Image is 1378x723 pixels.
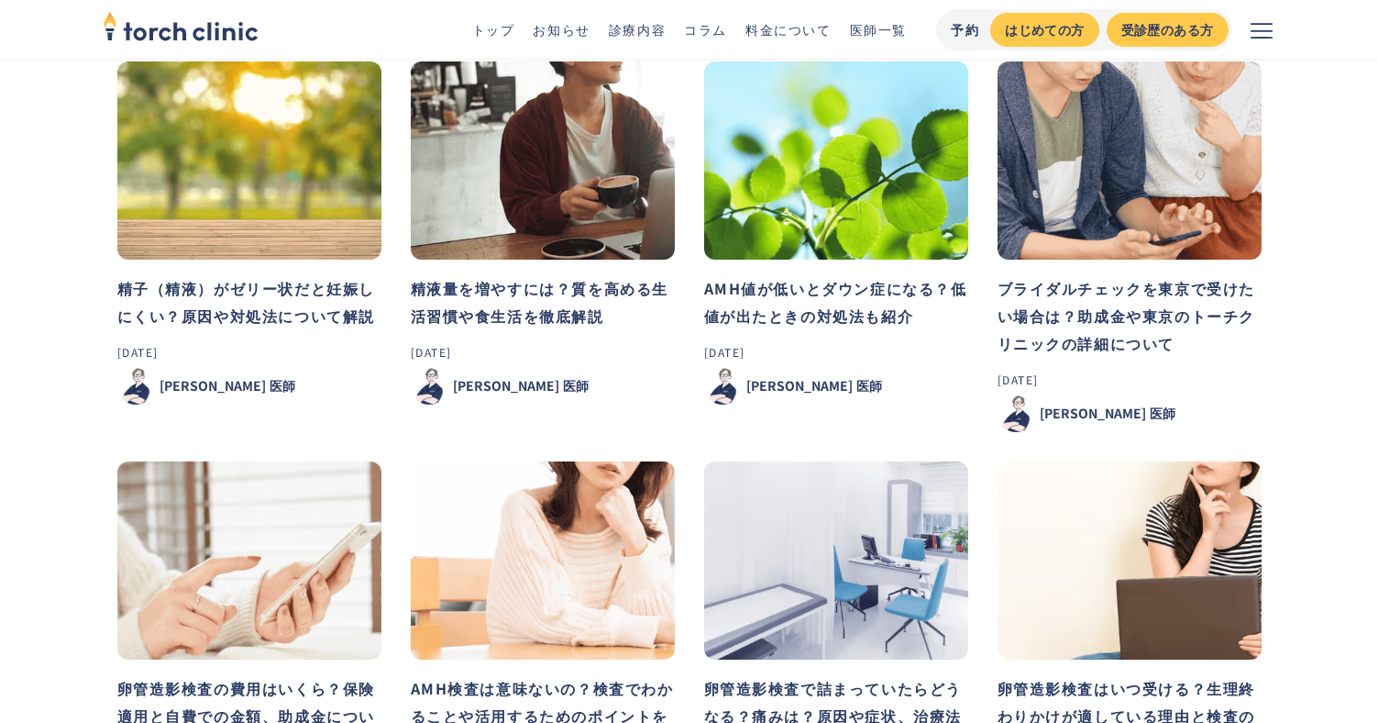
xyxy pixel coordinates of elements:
[1107,13,1229,47] a: 受診歴のある方
[990,13,1098,47] a: はじめての方
[411,344,675,361] div: [DATE]
[563,376,589,395] div: 医師
[103,6,259,46] img: torch clinic
[704,274,968,329] h3: AMH値が低いとダウン症になる？低値が出たときの対処法も紹介
[117,274,381,329] h3: 精子（精液）がゼリー状だと妊娠しにくい？原因や対処法について解説
[856,376,882,395] div: 医師
[1005,20,1084,39] div: はじめての方
[411,61,675,405] a: 精液量を増やすには？質を高める生活習慣や食生活を徹底解説[DATE][PERSON_NAME]医師
[103,13,259,46] a: home
[998,61,1262,432] a: ブライダルチェックを東京で受けたい場合は？助成金や東京のトーチクリニックの詳細について[DATE][PERSON_NAME]医師
[998,372,1262,388] div: [DATE]
[998,274,1262,357] h3: ブライダルチェックを東京で受けたい場合は？助成金や東京のトーチクリニックの詳細について
[472,20,515,39] a: トップ
[704,61,968,405] a: AMH値が低いとダウン症になる？低値が出たときの対処法も紹介[DATE][PERSON_NAME]医師
[1040,404,1146,423] div: [PERSON_NAME]
[704,344,968,361] div: [DATE]
[270,376,295,395] div: 医師
[745,20,832,39] a: 料金について
[117,344,381,361] div: [DATE]
[533,20,590,39] a: お知らせ
[1121,20,1214,39] div: 受診歴のある方
[453,376,559,395] div: [PERSON_NAME]
[951,20,979,39] div: 予約
[684,20,727,39] a: コラム
[117,61,381,405] a: 精子（精液）がゼリー状だと妊娠しにくい？原因や対処法について解説[DATE][PERSON_NAME]医師
[411,274,675,329] h3: 精液量を増やすには？質を高める生活習慣や食生活を徹底解説
[609,20,666,39] a: 診療内容
[1150,404,1175,423] div: 医師
[160,376,266,395] div: [PERSON_NAME]
[850,20,907,39] a: 医師一覧
[746,376,853,395] div: [PERSON_NAME]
